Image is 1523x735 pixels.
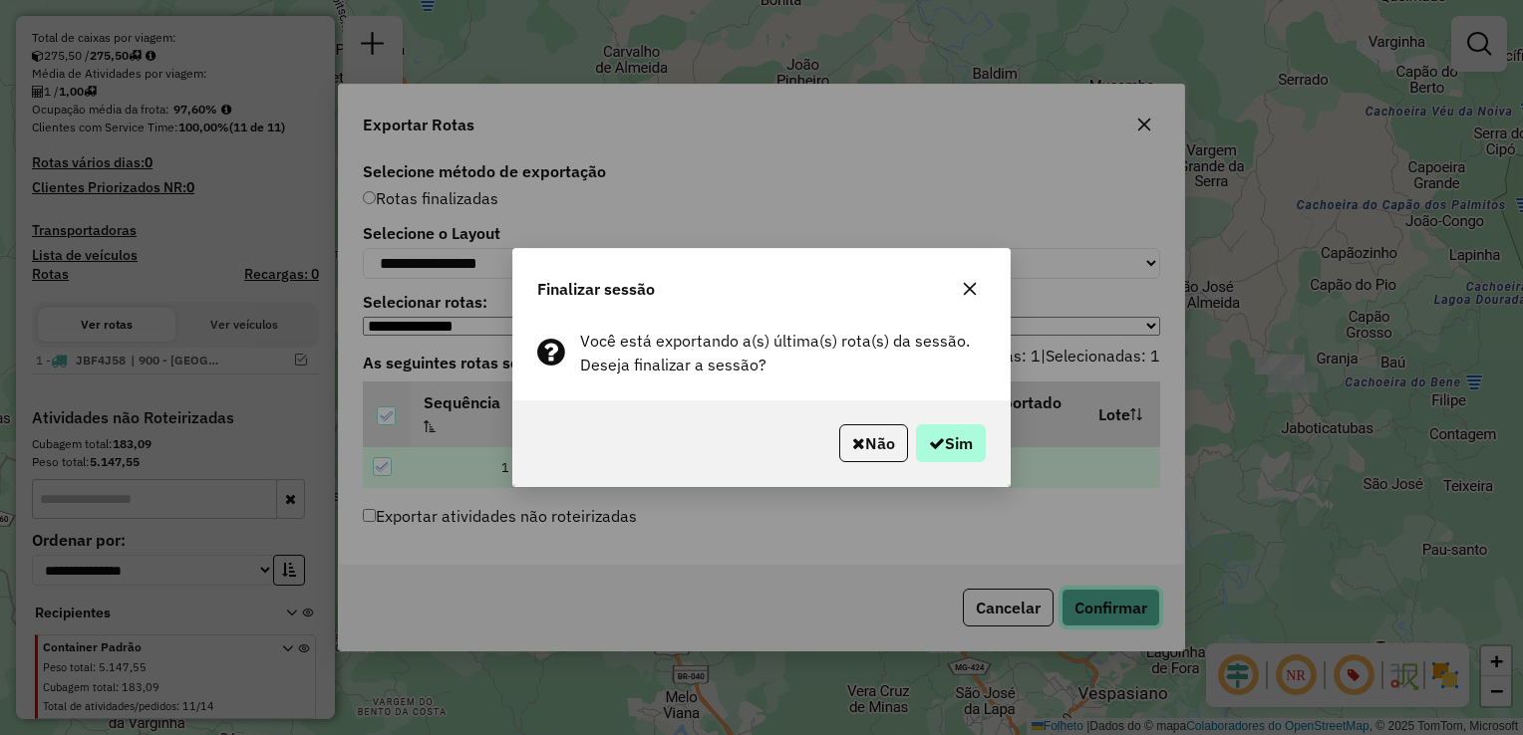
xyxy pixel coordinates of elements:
[945,433,973,453] font: Sim
[916,424,986,462] button: Sim
[580,329,970,376] span: Você está exportando a(s) última(s) rota(s) da sessão. Deseja finalizar a sessão?
[839,424,908,462] button: Não
[537,277,655,301] span: Finalizar sessão
[865,433,895,453] font: Não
